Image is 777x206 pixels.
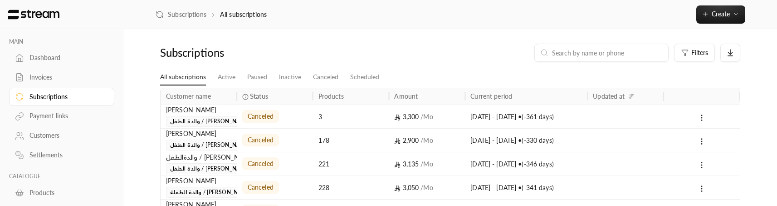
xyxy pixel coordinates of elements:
div: 3 [318,105,384,128]
div: 3,135 [394,152,459,176]
div: [DATE] - [DATE] • ( -346 days ) [470,152,582,176]
button: Filters [674,44,715,62]
button: Sort [626,91,637,102]
span: Filters [691,50,708,56]
a: Products [9,184,114,201]
a: Canceled [313,69,338,85]
input: Search by name or phone [552,48,663,58]
p: MAIN [9,38,114,45]
a: Subscriptions [9,88,114,106]
span: والدة الطفل / [PERSON_NAME] [166,140,254,151]
a: Invoices [9,69,114,86]
span: Status [250,91,268,101]
div: [DATE] - [DATE] • ( -330 days ) [470,129,582,152]
a: Scheduled [350,69,379,85]
span: / Mo [420,160,433,168]
button: Create [696,5,745,24]
div: [PERSON_NAME] [166,105,231,115]
span: / Mo [420,113,433,121]
p: All subscriptions [220,10,267,19]
div: Payment links [29,111,103,121]
div: 3,050 [394,176,459,199]
a: Inactive [279,69,301,85]
div: 3,300 [394,105,459,128]
div: Current period [470,92,512,100]
div: Dashboard [29,53,103,62]
div: Amount [394,92,418,100]
a: All subscriptions [160,69,206,85]
a: Active [218,69,235,85]
div: Subscriptions [160,45,298,60]
div: Customer name [166,92,211,100]
div: 221 [318,152,384,176]
div: 228 [318,176,384,199]
div: Invoices [29,73,103,82]
a: Customers [9,127,114,145]
span: canceled [248,136,274,145]
span: Create [712,10,730,18]
span: / Mo [420,184,433,191]
a: Paused [247,69,267,85]
span: والدة الطفل / [PERSON_NAME] [166,116,254,127]
span: canceled [248,112,274,121]
nav: breadcrumb [156,10,267,19]
div: [PERSON_NAME] [166,129,231,139]
a: Payment links [9,107,114,125]
div: Products [318,92,344,100]
div: 2,900 [394,129,459,152]
a: Subscriptions [156,10,206,19]
span: والدة الطفلة / [PERSON_NAME] [166,187,255,198]
div: [DATE] - [DATE] • ( -361 days ) [470,105,582,128]
div: Settlements [29,151,103,160]
span: والدة الطفل / [PERSON_NAME] [166,163,254,174]
div: [PERSON_NAME] [166,176,231,186]
div: 178 [318,129,384,152]
div: [DATE] - [DATE] • ( -341 days ) [470,176,582,199]
a: Settlements [9,146,114,164]
p: CATALOGUE [9,173,114,180]
span: canceled [248,183,274,192]
div: Subscriptions [29,92,103,101]
span: / Mo [420,136,433,144]
div: Products [29,188,103,197]
div: Customers [29,131,103,140]
div: Updated at [593,92,625,100]
img: Logo [7,10,60,20]
a: Dashboard [9,49,114,67]
span: canceled [248,159,274,168]
div: والدةالطفل / [PERSON_NAME] [166,152,231,162]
